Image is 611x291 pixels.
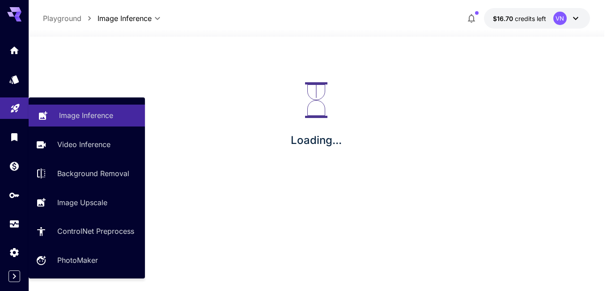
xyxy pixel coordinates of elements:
[9,45,20,56] div: Home
[98,13,152,24] span: Image Inference
[484,8,590,29] button: $16.70375
[59,110,113,121] p: Image Inference
[29,163,145,185] a: Background Removal
[553,12,567,25] div: VN
[291,132,342,148] p: Loading...
[9,131,20,143] div: Library
[29,249,145,271] a: PhotoMaker
[29,105,145,127] a: Image Inference
[9,190,20,201] div: API Keys
[493,14,546,23] div: $16.70375
[57,168,129,179] p: Background Removal
[57,197,107,208] p: Image Upscale
[29,134,145,156] a: Video Inference
[43,13,81,24] p: Playground
[57,139,110,150] p: Video Inference
[43,13,98,24] nav: breadcrumb
[29,220,145,242] a: ControlNet Preprocess
[9,247,20,258] div: Settings
[9,219,20,230] div: Usage
[57,255,98,266] p: PhotoMaker
[493,15,515,22] span: $16.70
[57,226,134,236] p: ControlNet Preprocess
[10,100,21,111] div: Playground
[9,74,20,85] div: Models
[515,15,546,22] span: credits left
[29,191,145,213] a: Image Upscale
[8,270,20,282] button: Expand sidebar
[9,160,20,172] div: Wallet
